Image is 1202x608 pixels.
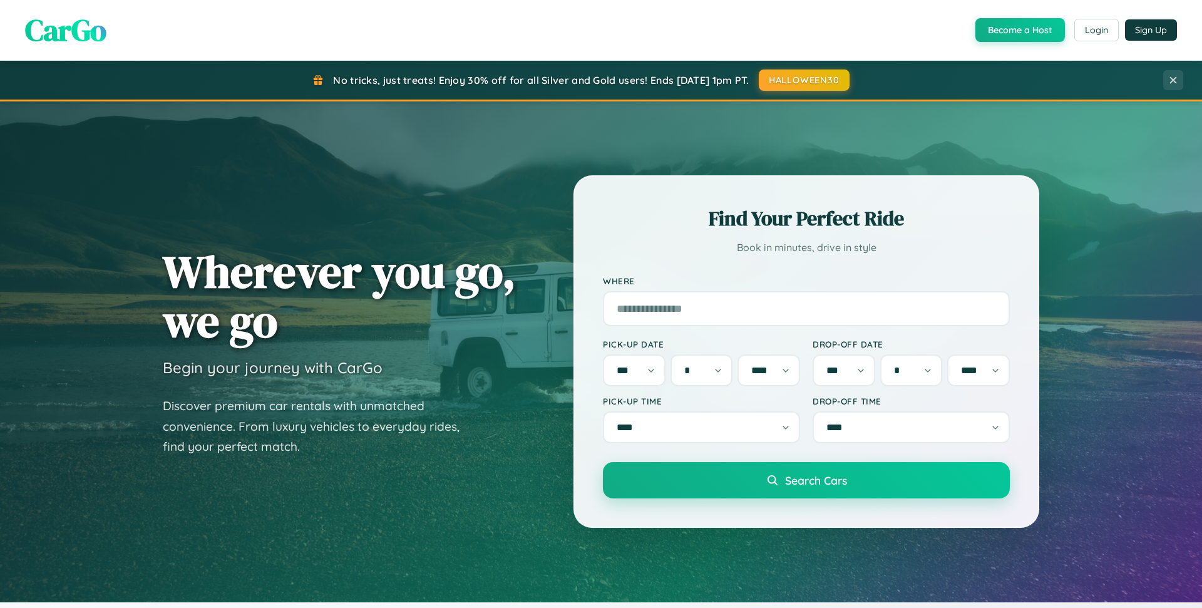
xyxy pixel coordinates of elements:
[603,276,1010,286] label: Where
[25,9,106,51] span: CarGo
[813,339,1010,349] label: Drop-off Date
[759,70,850,91] button: HALLOWEEN30
[163,396,476,457] p: Discover premium car rentals with unmatched convenience. From luxury vehicles to everyday rides, ...
[813,396,1010,406] label: Drop-off Time
[333,74,749,86] span: No tricks, just treats! Enjoy 30% off for all Silver and Gold users! Ends [DATE] 1pm PT.
[603,239,1010,257] p: Book in minutes, drive in style
[975,18,1065,42] button: Become a Host
[785,473,847,487] span: Search Cars
[603,339,800,349] label: Pick-up Date
[603,462,1010,498] button: Search Cars
[163,247,516,346] h1: Wherever you go, we go
[603,205,1010,232] h2: Find Your Perfect Ride
[1074,19,1119,41] button: Login
[163,358,383,377] h3: Begin your journey with CarGo
[1125,19,1177,41] button: Sign Up
[603,396,800,406] label: Pick-up Time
